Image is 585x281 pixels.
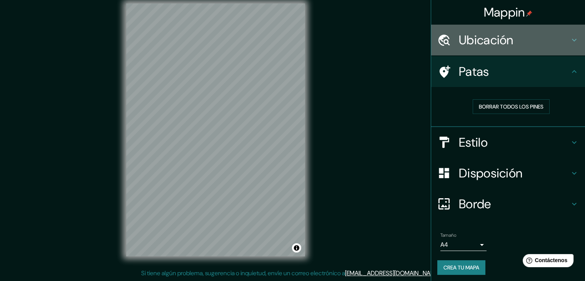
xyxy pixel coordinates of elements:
button: Borrar todos los pines [473,99,550,114]
font: Crea tu mapa [443,264,479,271]
div: Estilo [431,127,585,158]
font: Si tiene algún problema, sugerencia o inquietud, envíe un correo electrónico a [141,269,345,277]
font: Borde [459,196,491,212]
button: Activar o desactivar atribución [292,243,301,253]
div: A4 [440,239,487,251]
div: Patas [431,56,585,87]
font: Estilo [459,134,488,151]
canvas: Mapa [126,3,305,256]
font: Disposición [459,165,522,181]
div: Ubicación [431,25,585,55]
font: Patas [459,64,489,80]
font: Tamaño [440,232,456,238]
iframe: Lanzador de widgets de ayuda [517,251,577,273]
img: pin-icon.png [526,10,532,17]
button: Crea tu mapa [437,260,485,275]
font: Mappin [484,4,525,20]
font: Ubicación [459,32,513,48]
div: Borde [431,189,585,219]
a: [EMAIL_ADDRESS][DOMAIN_NAME] [345,269,440,277]
div: Disposición [431,158,585,189]
font: A4 [440,241,448,249]
font: Borrar todos los pines [479,103,543,110]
